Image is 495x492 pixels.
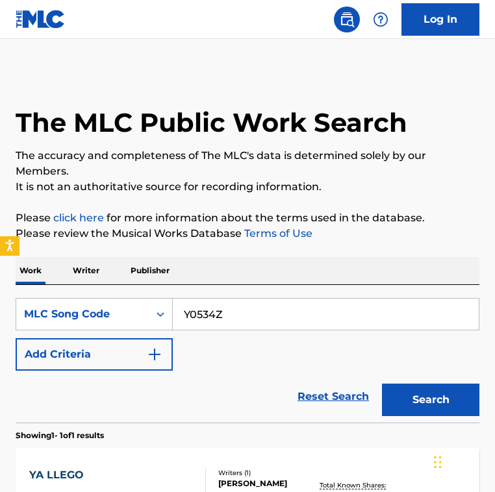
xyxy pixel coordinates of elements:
[69,257,103,284] p: Writer
[382,384,479,416] button: Search
[16,338,173,371] button: Add Criteria
[430,430,495,492] iframe: Chat Widget
[16,10,66,29] img: MLC Logo
[127,257,173,284] p: Publisher
[16,430,104,441] p: Showing 1 - 1 of 1 results
[218,468,316,478] div: Writers ( 1 )
[147,347,162,362] img: 9d2ae6d4665cec9f34b9.svg
[368,6,394,32] div: Help
[339,12,355,27] img: search
[401,3,479,36] a: Log In
[16,106,407,139] h1: The MLC Public Work Search
[16,257,45,284] p: Work
[434,443,442,482] div: Drag
[373,12,388,27] img: help
[291,382,375,411] a: Reset Search
[218,478,316,489] div: [PERSON_NAME]
[334,6,360,32] a: Public Search
[16,179,479,195] p: It is not an authoritative source for recording information.
[24,306,141,322] div: MLC Song Code
[29,467,144,483] div: YA LLEGO
[16,298,479,423] form: Search Form
[242,227,312,240] a: Terms of Use
[53,212,104,224] a: click here
[16,226,479,241] p: Please review the Musical Works Database
[16,210,479,226] p: Please for more information about the terms used in the database.
[320,480,389,490] p: Total Known Shares:
[16,148,479,179] p: The accuracy and completeness of The MLC's data is determined solely by our Members.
